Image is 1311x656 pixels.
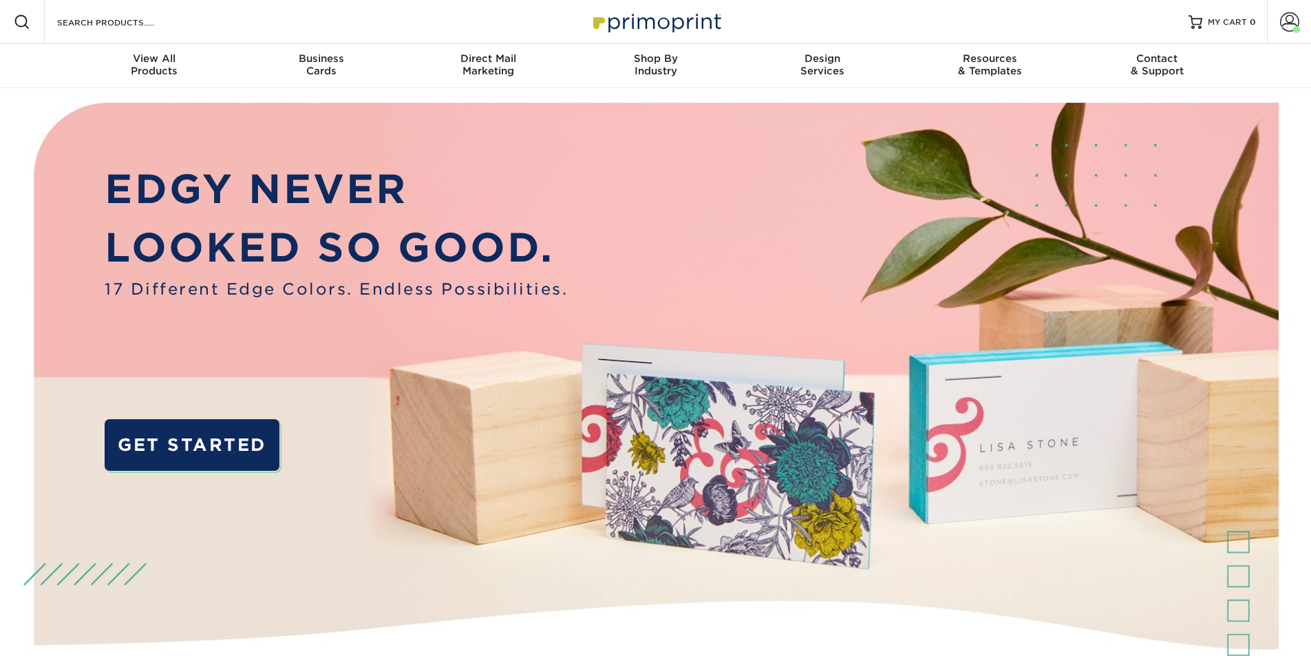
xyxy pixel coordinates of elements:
span: Design [739,52,906,65]
span: 0 [1250,17,1256,27]
span: Direct Mail [405,52,572,65]
div: Marketing [405,52,572,77]
span: View All [71,52,238,65]
p: EDGY NEVER [105,160,568,219]
p: LOOKED SO GOOD. [105,218,568,277]
input: SEARCH PRODUCTS..... [56,14,190,30]
a: Resources& Templates [906,44,1074,88]
span: Business [237,52,405,65]
a: DesignServices [739,44,906,88]
div: Services [739,52,906,77]
div: Industry [572,52,739,77]
div: Cards [237,52,405,77]
a: Direct MailMarketing [405,44,572,88]
span: Resources [906,52,1074,65]
img: Primoprint [587,7,725,36]
div: Products [71,52,238,77]
a: Contact& Support [1074,44,1241,88]
a: View AllProducts [71,44,238,88]
span: Shop By [572,52,739,65]
span: 17 Different Edge Colors. Endless Possibilities. [105,277,568,301]
a: Shop ByIndustry [572,44,739,88]
a: BusinessCards [237,44,405,88]
a: GET STARTED [105,419,279,471]
div: & Templates [906,52,1074,77]
div: & Support [1074,52,1241,77]
span: Contact [1074,52,1241,65]
span: MY CART [1208,17,1247,28]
